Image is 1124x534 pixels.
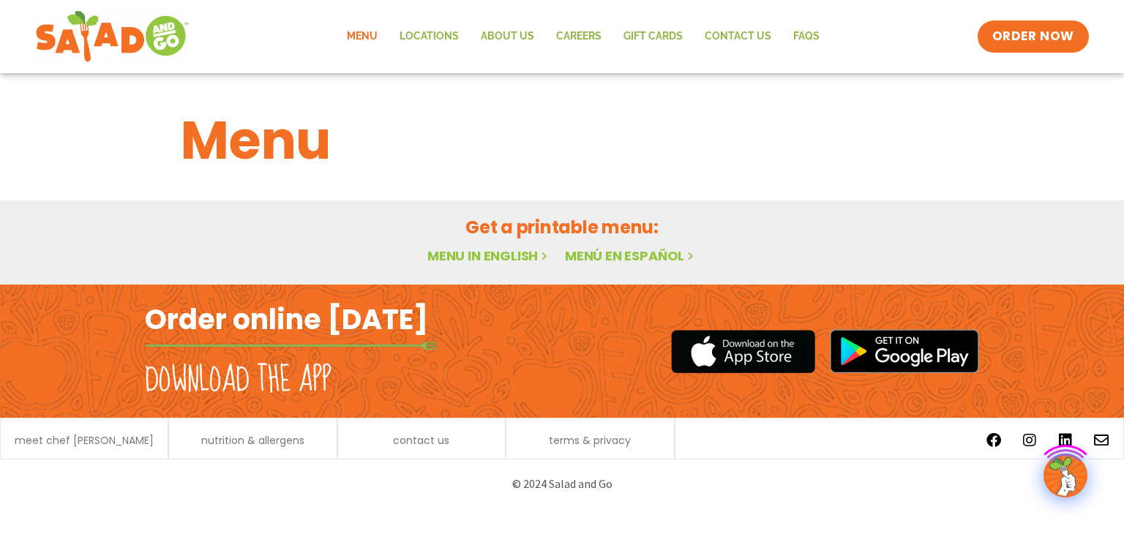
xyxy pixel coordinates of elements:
img: appstore [671,328,815,375]
p: © 2024 Salad and Go [152,474,972,494]
a: contact us [393,435,449,445]
img: fork [145,342,438,350]
a: FAQs [782,20,831,53]
h1: Menu [181,101,943,180]
img: google_play [830,329,979,373]
a: terms & privacy [549,435,631,445]
a: Menu [336,20,389,53]
a: Menú en español [565,247,697,265]
a: GIFT CARDS [612,20,694,53]
nav: Menu [336,20,831,53]
a: Locations [389,20,470,53]
a: About Us [470,20,545,53]
h2: Download the app [145,360,331,401]
span: ORDER NOW [992,28,1074,45]
h2: Get a printable menu: [181,214,943,240]
h2: Order online [DATE] [145,301,428,337]
a: nutrition & allergens [201,435,304,445]
img: new-SAG-logo-768×292 [35,7,190,66]
a: meet chef [PERSON_NAME] [15,435,154,445]
a: ORDER NOW [978,20,1089,53]
a: Careers [545,20,612,53]
a: Menu in English [427,247,550,265]
a: Contact Us [694,20,782,53]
